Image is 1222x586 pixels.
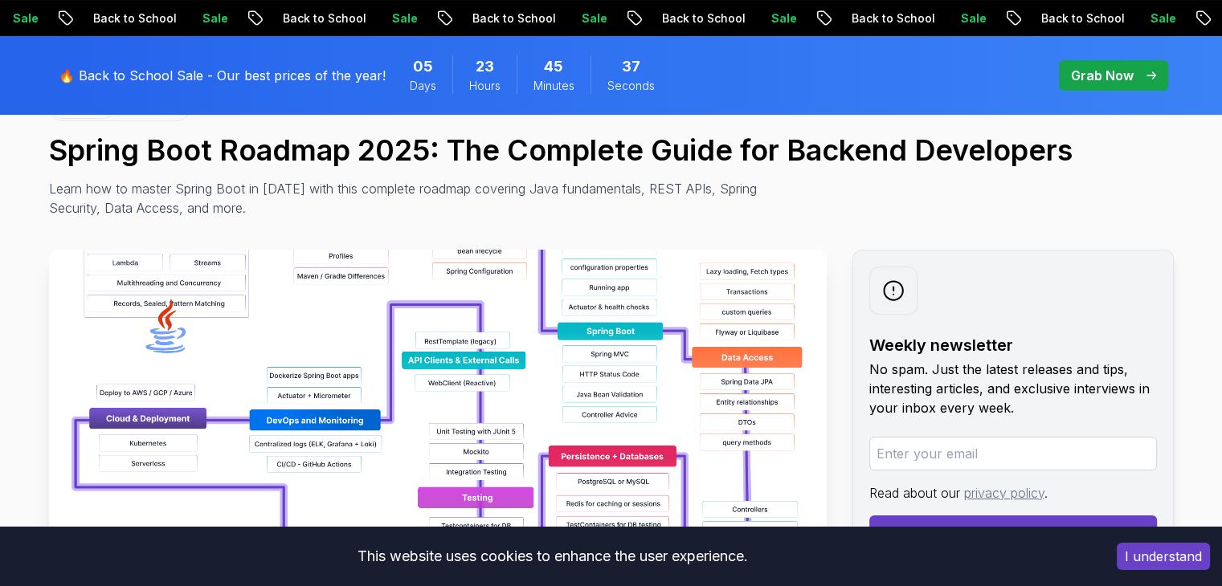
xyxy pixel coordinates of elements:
[1071,66,1134,85] p: Grab Now
[367,10,419,26] p: Sale
[12,539,1093,574] div: This website uses cookies to enhance the user experience.
[869,437,1157,470] input: Enter your email
[413,55,433,78] span: 5 Days
[964,485,1044,501] a: privacy policy
[869,360,1157,417] p: No spam. Just the latest releases and tips, interesting articles, and exclusive interviews in you...
[448,10,557,26] p: Back to School
[49,179,769,218] p: Learn how to master Spring Boot in [DATE] with this complete roadmap covering Java fundamentals, ...
[637,10,746,26] p: Back to School
[1016,10,1126,26] p: Back to School
[869,483,1157,503] p: Read about our .
[59,66,386,85] p: 🔥 Back to School Sale - Our best prices of the year!
[827,10,936,26] p: Back to School
[533,78,574,94] span: Minutes
[68,10,178,26] p: Back to School
[622,55,640,78] span: 37 Seconds
[544,55,563,78] span: 45 Minutes
[1126,10,1177,26] p: Sale
[557,10,608,26] p: Sale
[178,10,229,26] p: Sale
[258,10,367,26] p: Back to School
[1117,543,1210,570] button: Accept cookies
[869,515,1157,547] button: Subscribe
[469,78,501,94] span: Hours
[410,78,436,94] span: Days
[746,10,798,26] p: Sale
[936,10,987,26] p: Sale
[476,55,494,78] span: 23 Hours
[49,134,1174,166] h1: Spring Boot Roadmap 2025: The Complete Guide for Backend Developers
[607,78,655,94] span: Seconds
[869,334,1157,356] h2: Weekly newsletter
